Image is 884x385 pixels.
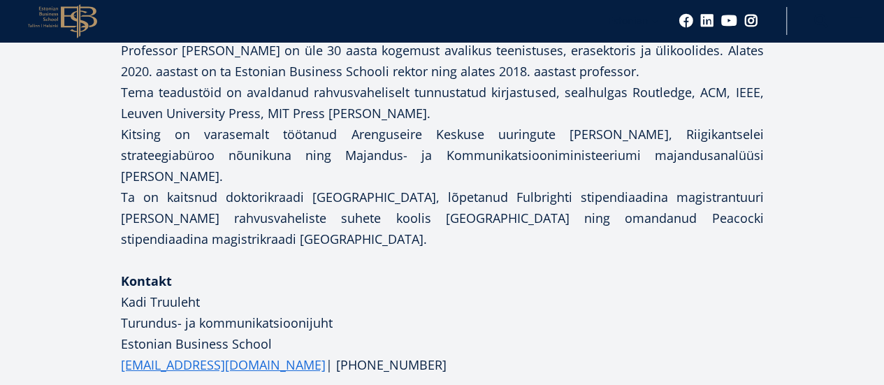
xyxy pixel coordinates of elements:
[679,14,693,28] a: Facebook
[744,14,758,28] a: Instagram
[121,354,326,375] a: [EMAIL_ADDRESS][DOMAIN_NAME]
[121,273,172,289] strong: Kontakt
[121,40,764,249] p: Professor [PERSON_NAME] on üle 30 aasta kogemust avalikus teenistuses, erasektoris ja ülikoolides...
[121,270,764,375] p: Kadi Truuleht Turundus- ja kommunikatsioonijuht Estonian Business School | [PHONE_NUMBER]
[700,14,714,28] a: Linkedin
[721,14,737,28] a: Youtube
